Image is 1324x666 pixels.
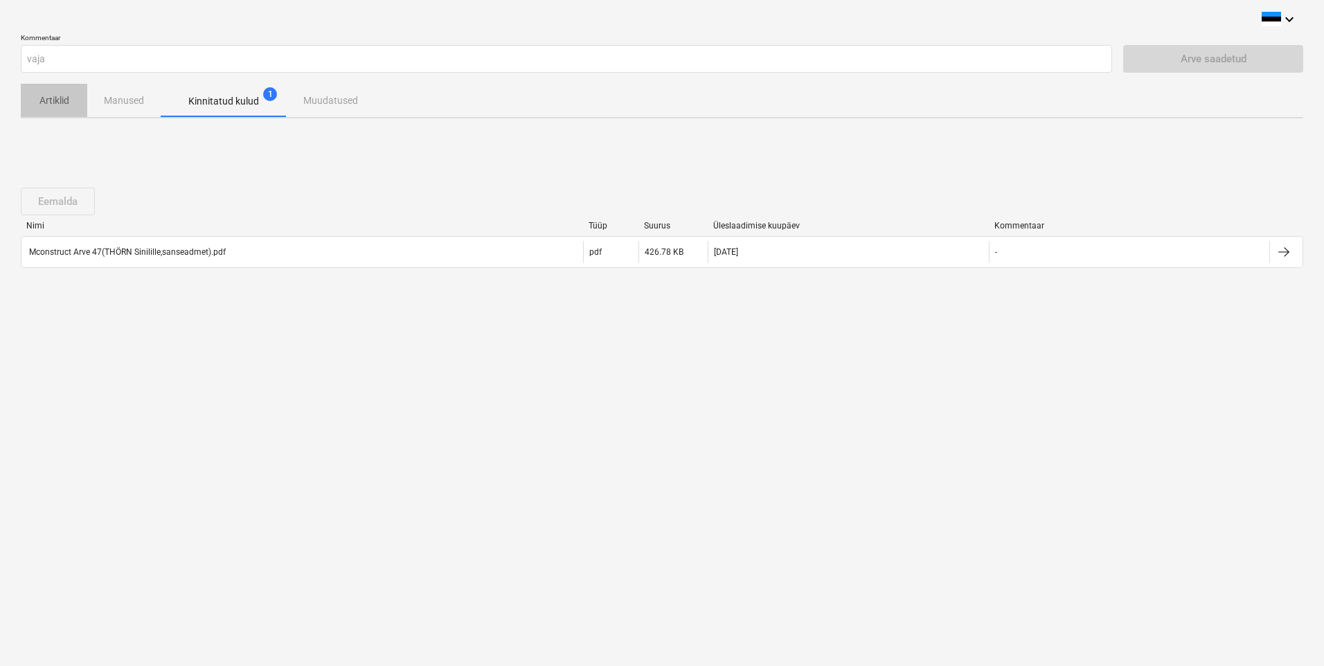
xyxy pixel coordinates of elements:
[589,221,633,231] div: Tüüp
[589,247,602,257] div: pdf
[188,94,259,109] p: Kinnitatud kulud
[714,247,738,257] div: [DATE]
[27,247,226,257] div: Mconstruct Arve 47(THÖRN Sinilille,sanseadmet).pdf
[1281,11,1298,28] i: keyboard_arrow_down
[713,221,983,231] div: Üleslaadimise kuupäev
[644,221,702,231] div: Suurus
[37,93,71,108] p: Artiklid
[994,221,1264,231] div: Kommentaar
[645,247,683,257] div: 426.78 KB
[995,247,997,257] div: -
[26,221,578,231] div: Nimi
[21,33,1112,45] p: Kommentaar
[263,87,277,101] span: 1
